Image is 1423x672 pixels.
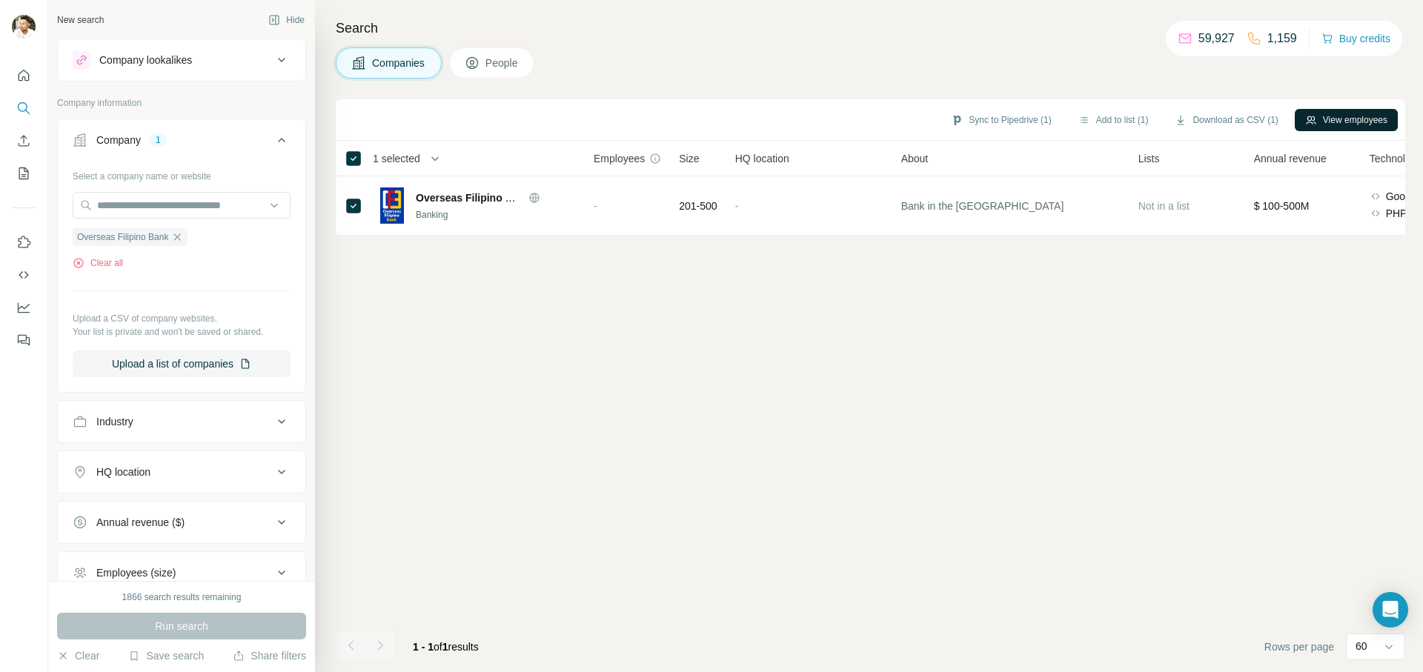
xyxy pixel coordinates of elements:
button: Employees (size) [58,555,305,591]
span: About [901,151,929,166]
span: Bank in the [GEOGRAPHIC_DATA] [901,199,1064,213]
span: 1 selected [373,151,420,166]
button: Sync to Pipedrive (1) [941,109,1061,131]
span: PHP, [1386,206,1409,221]
button: Search [12,95,36,122]
button: Clear [57,648,99,663]
button: Company1 [58,122,305,164]
div: 1866 search results remaining [122,591,242,604]
div: Select a company name or website [73,164,291,183]
div: Company lookalikes [99,53,192,67]
p: 60 [1356,639,1367,653]
div: New search [57,13,104,27]
p: Upload a CSV of company websites. [73,312,291,325]
p: 1,159 [1267,30,1297,47]
button: Download as CSV (1) [1164,109,1288,131]
button: View employees [1295,109,1398,131]
button: Clear all [73,256,123,270]
span: Annual revenue [1254,151,1327,166]
div: HQ location [96,465,150,479]
span: - [735,200,739,212]
button: Share filters [233,648,306,663]
span: 1 - 1 [413,641,434,653]
span: Overseas Filipino Bank [77,230,168,244]
button: Industry [58,404,305,439]
button: Use Surfe on LinkedIn [12,229,36,256]
span: Employees [594,151,645,166]
span: HQ location [735,151,789,166]
span: Size [679,151,699,166]
button: Use Surfe API [12,262,36,288]
span: Lists [1138,151,1160,166]
div: Employees (size) [96,565,176,580]
button: My lists [12,160,36,187]
button: Quick start [12,62,36,89]
button: Buy credits [1321,28,1390,49]
span: of [434,641,442,653]
span: Not in a list [1138,200,1190,212]
div: Company [96,133,141,147]
img: Avatar [12,15,36,39]
img: Logo of Overseas Filipino Bank [380,187,404,224]
div: Annual revenue ($) [96,515,185,530]
button: Annual revenue ($) [58,505,305,540]
span: Companies [372,56,426,70]
h4: Search [336,18,1405,39]
button: Feedback [12,327,36,353]
p: Your list is private and won't be saved or shared. [73,325,291,339]
p: 59,927 [1198,30,1235,47]
p: Company information [57,96,306,110]
span: - [594,200,597,212]
button: Company lookalikes [58,42,305,78]
span: People [485,56,520,70]
span: results [413,641,479,653]
span: 201-500 [679,199,717,213]
div: Industry [96,414,133,429]
span: $ 100-500M [1254,200,1310,212]
span: 1 [442,641,448,653]
button: HQ location [58,454,305,490]
button: Add to list (1) [1068,109,1159,131]
span: Rows per page [1264,639,1334,654]
button: Dashboard [12,294,36,321]
div: 1 [150,133,167,147]
button: Hide [258,9,315,31]
button: Save search [128,648,204,663]
button: Upload a list of companies [73,350,291,377]
span: Overseas Filipino Bank [416,192,531,204]
div: Open Intercom Messenger [1373,592,1408,628]
div: Banking [416,208,576,222]
button: Enrich CSV [12,127,36,154]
